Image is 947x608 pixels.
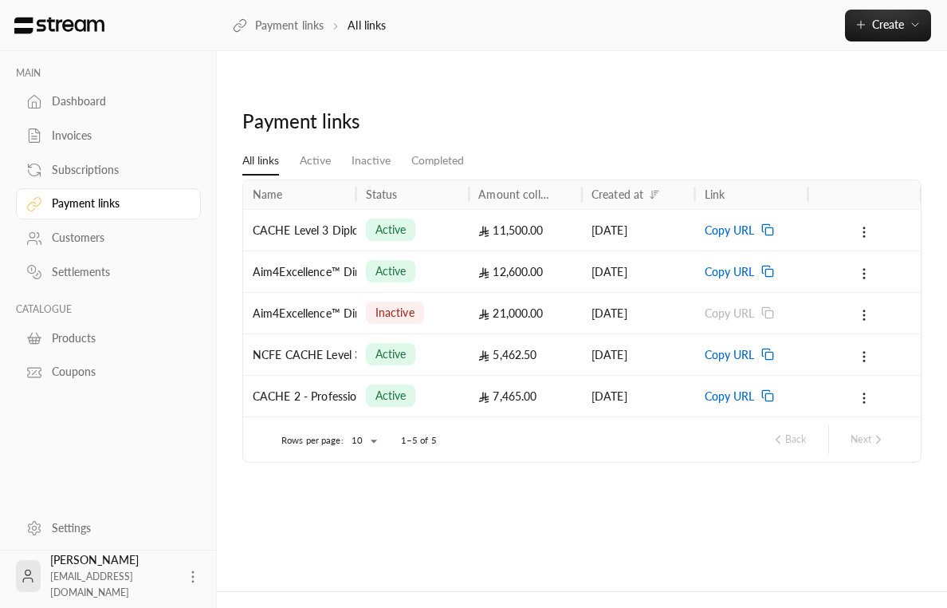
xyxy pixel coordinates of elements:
div: CACHE 2 - Professional [253,376,347,417]
span: Copy URL [705,251,755,292]
div: Dashboard [52,93,181,109]
div: Aim4Excellence™ Director Credential [253,293,347,334]
div: Created at [591,188,643,201]
div: Status [366,188,398,201]
p: Rows per page: [281,434,344,447]
div: [PERSON_NAME] [50,552,175,600]
div: 12,600.00 [478,251,572,292]
div: [DATE] [591,376,686,417]
a: All links [242,147,279,176]
p: CATALOGUE [16,303,201,316]
div: 21,000.00 [478,293,572,334]
div: Name [253,188,283,201]
span: Create [872,18,904,31]
p: 1–5 of 5 [401,434,437,447]
div: Payment links [52,195,181,211]
a: Invoices [16,120,201,152]
span: active [375,222,407,238]
a: Payment links [16,188,201,219]
a: Payment links [233,18,324,34]
a: Coupons [16,357,201,388]
div: Products [52,330,181,346]
div: Payment links [242,109,458,134]
div: [DATE] [591,293,686,334]
a: Active [300,147,331,175]
div: 10 [344,431,382,451]
div: CACHE Level 3 Diploma [253,210,347,251]
a: Completed [411,147,464,175]
a: Settlements [16,257,201,288]
button: Create [845,10,931,41]
div: NCFE CACHE Level 3 Certificate [253,334,347,375]
span: active [375,388,407,404]
a: Inactive [352,147,391,175]
a: Subscriptions [16,154,201,185]
img: Logo [13,17,106,34]
div: Aim4Excellence™ Director Credential [253,251,347,292]
div: Subscriptions [52,162,181,178]
span: Copy URL [705,293,755,334]
span: [EMAIL_ADDRESS][DOMAIN_NAME] [50,570,133,598]
div: Customers [52,230,181,246]
a: Customers [16,223,201,254]
div: Settings [52,520,181,536]
div: 11,500.00 [478,210,572,251]
div: 7,465.00 [478,376,572,417]
span: active [375,263,407,279]
span: Copy URL [705,376,755,417]
div: [DATE] [591,334,686,375]
div: Amount collected [478,188,552,201]
p: All links [348,18,386,34]
div: [DATE] [591,210,686,251]
div: [DATE] [591,251,686,292]
div: Settlements [52,264,181,280]
a: Dashboard [16,86,201,117]
button: Sort [645,185,664,204]
p: MAIN [16,67,201,80]
div: Invoices [52,128,181,144]
div: Link [705,188,725,201]
span: inactive [375,305,415,321]
span: Copy URL [705,334,755,375]
nav: breadcrumb [233,18,387,34]
span: Copy URL [705,210,755,251]
a: Settings [16,512,201,543]
div: 5,462.50 [478,334,572,375]
div: Coupons [52,364,181,380]
a: Products [16,322,201,353]
span: active [375,346,407,362]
